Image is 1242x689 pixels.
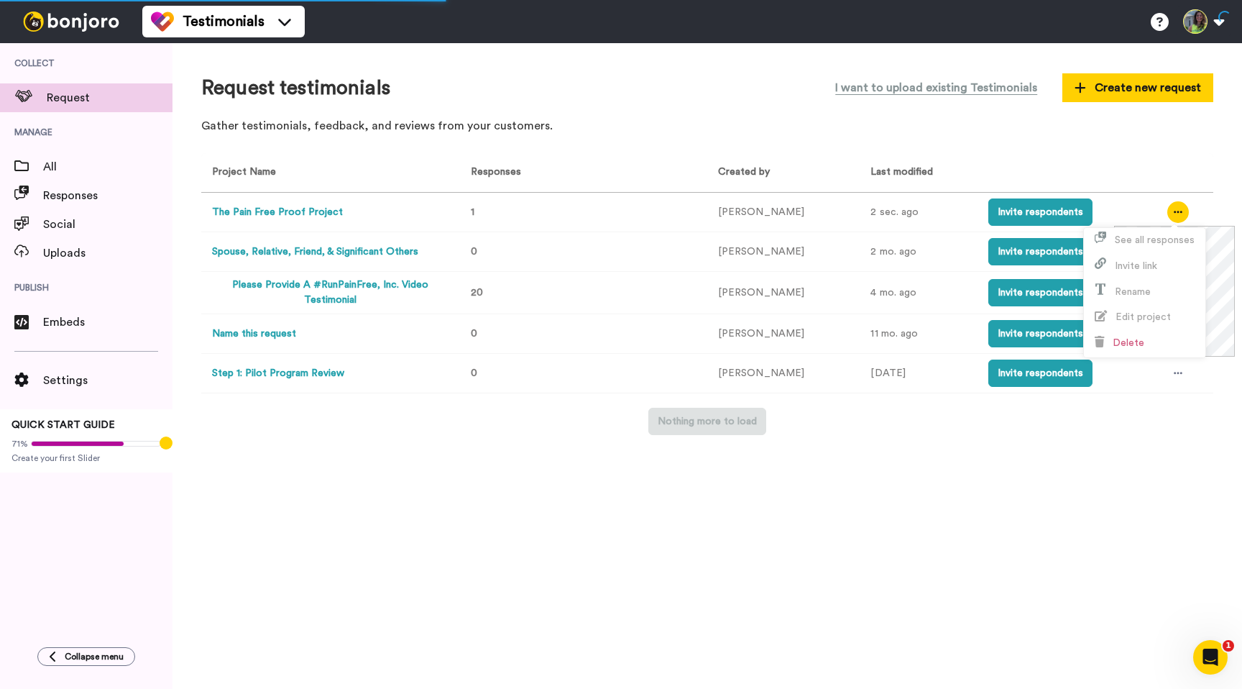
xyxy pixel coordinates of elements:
[860,354,977,393] td: [DATE]
[151,10,174,33] img: tm-color.svg
[212,278,448,308] button: Please Provide A #RunPainFree, Inc. Video Testimonial
[471,247,477,257] span: 0
[201,118,1213,134] p: Gather testimonials, feedback, and reviews from your customers.
[1115,261,1157,271] span: Invite link
[1075,79,1201,96] span: Create new request
[43,245,172,262] span: Uploads
[37,37,158,49] div: Domain: [DOMAIN_NAME]
[860,232,977,272] td: 2 mo. ago
[11,452,161,464] span: Create your first Slider
[212,366,344,381] button: Step 1: Pilot Program Review
[201,153,454,193] th: Project Name
[860,193,977,232] td: 2 sec. ago
[860,272,977,314] td: 4 mo. ago
[988,199,1092,226] button: Invite respondents
[1223,640,1234,652] span: 1
[43,187,172,204] span: Responses
[43,216,172,233] span: Social
[860,153,977,193] th: Last modified
[160,437,172,450] div: Tooltip anchor
[212,327,296,342] button: Name this request
[159,85,242,94] div: Keywords by Traffic
[201,77,390,99] h1: Request testimonials
[212,205,343,220] button: The Pain Free Proof Project
[471,207,474,217] span: 1
[23,23,34,35] img: logo_orange.svg
[39,83,50,95] img: tab_domain_overview_orange.svg
[23,37,34,49] img: website_grey.svg
[465,167,521,177] span: Responses
[988,238,1092,265] button: Invite respondents
[11,420,115,430] span: QUICK START GUIDE
[707,272,860,314] td: [PERSON_NAME]
[471,288,483,298] span: 20
[43,158,172,175] span: All
[707,232,860,272] td: [PERSON_NAME]
[835,79,1037,96] span: I want to upload existing Testimonials
[1115,312,1171,322] span: Edit project
[17,12,125,32] img: bj-logo-header-white.svg
[183,12,264,32] span: Testimonials
[40,23,70,35] div: v 4.0.25
[707,354,860,393] td: [PERSON_NAME]
[11,438,28,450] span: 71%
[707,314,860,354] td: [PERSON_NAME]
[1062,73,1213,102] button: Create new request
[988,360,1092,387] button: Invite respondents
[65,651,124,662] span: Collapse menu
[824,72,1048,104] button: I want to upload existing Testimonials
[43,372,172,389] span: Settings
[471,329,477,339] span: 0
[988,279,1092,306] button: Invite respondents
[1193,640,1228,675] iframe: Intercom live chat
[1113,338,1144,348] span: Delete
[37,647,135,666] button: Collapse menu
[47,89,172,106] span: Request
[648,408,766,435] button: Nothing more to load
[860,314,977,354] td: 11 mo. ago
[1115,235,1195,245] span: See all responses
[212,245,418,260] button: Spouse, Relative, Friend, & Significant Others
[471,368,477,378] span: 0
[707,153,860,193] th: Created by
[1115,287,1151,297] span: Rename
[988,320,1092,347] button: Invite respondents
[55,85,129,94] div: Domain Overview
[43,314,172,331] span: Embeds
[143,83,155,95] img: tab_keywords_by_traffic_grey.svg
[707,193,860,232] td: [PERSON_NAME]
